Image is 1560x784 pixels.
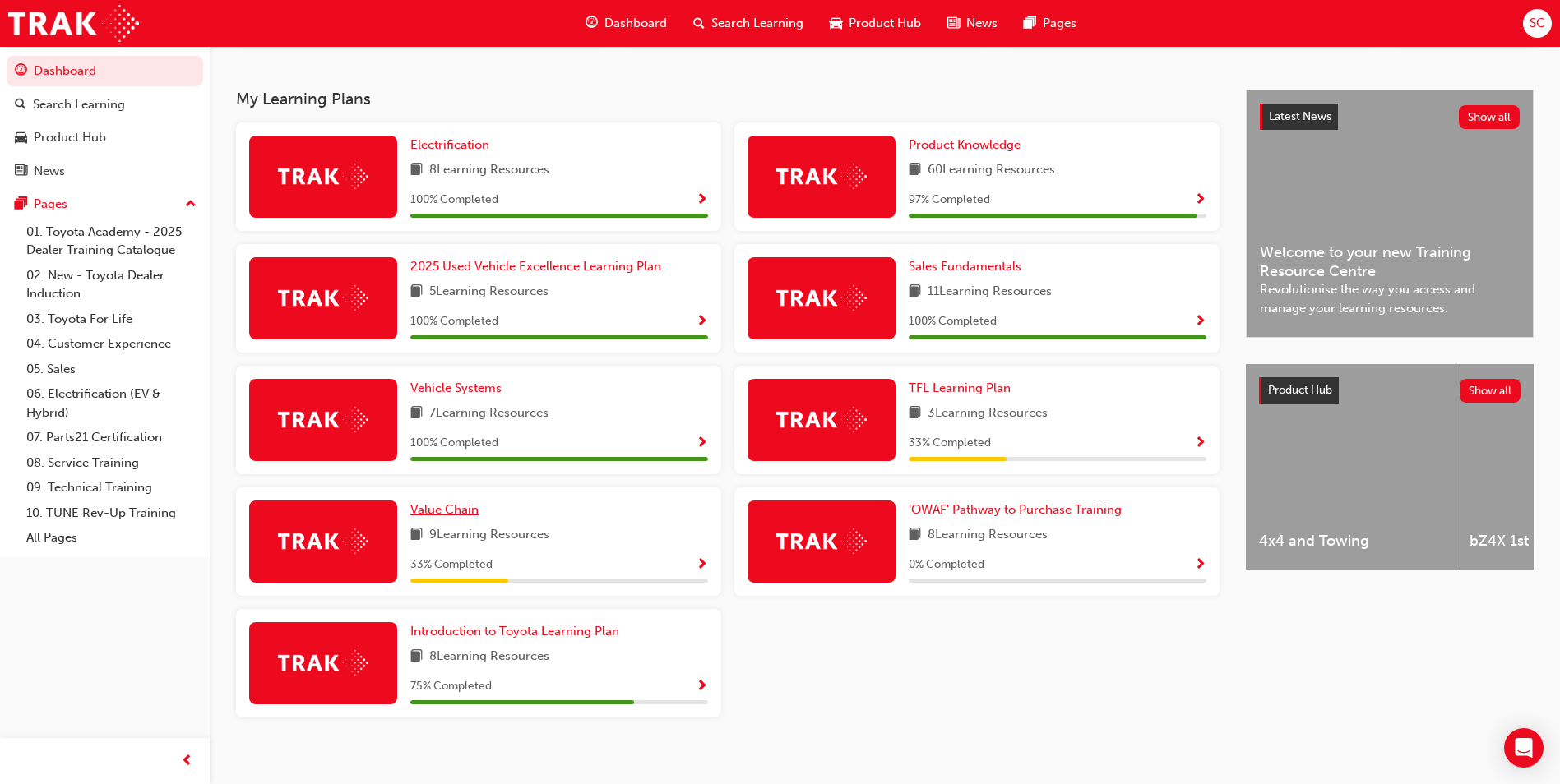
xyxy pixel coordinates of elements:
img: Trak [278,285,368,311]
img: Trak [776,407,867,432]
div: Product Hub [34,128,106,147]
span: 2025 Used Vehicle Excellence Learning Plan [410,259,661,274]
span: book-icon [410,160,423,181]
a: Product Knowledge [909,136,1027,154]
a: 06. Electrification (EV & Hybrid) [20,381,203,425]
a: Sales Fundamentals [909,257,1028,276]
a: Product HubShow all [1259,377,1521,404]
button: Show Progress [1194,190,1206,210]
span: Revolutionise the way you access and manage your learning resources. [1260,280,1520,317]
button: Show Progress [696,190,708,210]
span: SC [1530,14,1545,33]
button: Show Progress [1194,555,1206,575]
span: Introduction to Toyota Learning Plan [410,624,619,639]
div: Pages [34,195,67,214]
a: Introduction to Toyota Learning Plan [410,622,626,641]
span: book-icon [909,525,921,546]
button: SC [1523,9,1552,38]
span: 8 Learning Resources [429,160,549,181]
a: 03. Toyota For Life [20,307,203,332]
span: Latest News [1269,109,1331,123]
img: Trak [278,528,368,554]
img: Trak [776,285,867,311]
a: Latest NewsShow allWelcome to your new Training Resource CentreRevolutionise the way you access a... [1246,90,1534,338]
span: book-icon [410,525,423,546]
a: All Pages [20,525,203,551]
button: Pages [7,189,203,219]
span: search-icon [693,13,705,34]
span: book-icon [909,282,921,302]
span: Show Progress [696,315,708,330]
a: pages-iconPages [1011,7,1090,40]
span: Search Learning [711,14,803,33]
button: Show Progress [1194,433,1206,454]
a: 4x4 and Towing [1246,364,1456,570]
span: 5 Learning Resources [429,282,549,302]
span: Product Hub [849,14,921,33]
span: 'OWAF' Pathway to Purchase Training [909,502,1122,517]
a: Electrification [410,136,496,154]
span: 7 Learning Resources [429,404,549,424]
span: 4x4 and Towing [1259,532,1442,551]
span: Value Chain [410,502,479,517]
button: Show Progress [696,555,708,575]
a: search-iconSearch Learning [680,7,817,40]
span: 9 Learning Resources [429,525,549,546]
span: car-icon [15,131,27,145]
span: 33 % Completed [410,556,493,574]
a: Dashboard [7,56,203,86]
span: 8 Learning Resources [429,647,549,667]
a: Search Learning [7,90,203,120]
span: news-icon [947,13,960,34]
span: book-icon [410,647,423,667]
button: Show Progress [696,433,708,454]
span: Pages [1043,14,1076,33]
span: book-icon [909,404,921,424]
span: Product Hub [1268,383,1332,397]
a: Trak [8,5,139,42]
span: Product Knowledge [909,137,1021,152]
span: guage-icon [586,13,598,34]
a: guage-iconDashboard [572,7,680,40]
span: 100 % Completed [410,191,498,210]
span: news-icon [15,164,27,179]
span: 0 % Completed [909,556,984,574]
span: pages-icon [1024,13,1036,34]
span: 3 Learning Resources [928,404,1048,424]
a: 01. Toyota Academy - 2025 Dealer Training Catalogue [20,219,203,263]
button: Show Progress [1194,311,1206,332]
img: Trak [278,407,368,432]
span: Show Progress [1194,436,1206,451]
a: news-iconNews [934,7,1011,40]
img: Trak [776,164,867,189]
button: Show all [1460,379,1521,403]
a: Vehicle Systems [410,379,508,398]
span: guage-icon [15,64,27,79]
span: 8 Learning Resources [928,525,1048,546]
a: News [7,156,203,187]
span: 33 % Completed [909,434,991,453]
span: Show Progress [1194,558,1206,573]
span: 97 % Completed [909,191,990,210]
a: 10. TUNE Rev-Up Training [20,500,203,526]
div: Open Intercom Messenger [1504,728,1544,768]
a: Latest NewsShow all [1260,104,1520,130]
span: book-icon [909,160,921,181]
div: News [34,162,65,181]
span: up-icon [185,194,197,215]
a: 05. Sales [20,357,203,382]
button: Show Progress [696,311,708,332]
button: DashboardSearch LearningProduct HubNews [7,53,203,189]
span: Show Progress [1194,193,1206,208]
a: TFL Learning Plan [909,379,1017,398]
span: News [966,14,998,33]
img: Trak [776,528,867,554]
a: Value Chain [410,500,485,519]
span: Show Progress [696,558,708,573]
span: Welcome to your new Training Resource Centre [1260,243,1520,280]
span: Electrification [410,137,489,152]
div: Search Learning [33,95,125,114]
span: prev-icon [181,751,193,772]
span: Show Progress [696,436,708,451]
